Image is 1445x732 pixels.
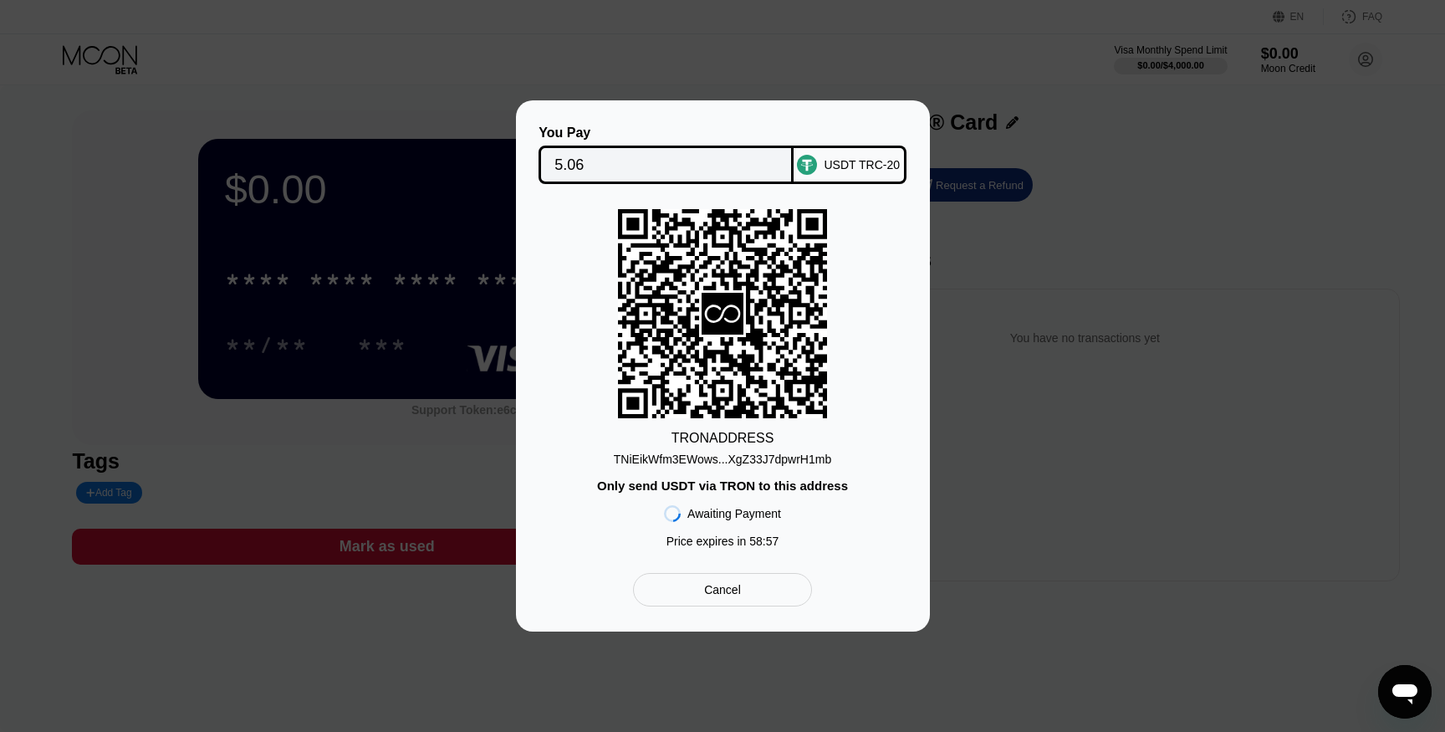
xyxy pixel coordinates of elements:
[541,125,905,184] div: You PayUSDT TRC-20
[666,535,779,548] div: Price expires in
[614,453,831,466] div: TNiEikWfm3EWows...XgZ33J7dpwrH1mb
[614,446,831,466] div: TNiEikWfm3EWows...XgZ33J7dpwrH1mb
[539,125,794,141] div: You Pay
[1378,665,1432,719] iframe: Button to launch messaging window
[749,535,779,548] span: 58 : 57
[597,479,848,493] div: Only send USDT via TRON to this address
[671,431,774,446] div: TRON ADDRESS
[633,573,811,607] div: Cancel
[704,582,741,597] div: Cancel
[687,507,781,520] div: Awaiting Payment
[824,158,900,171] div: USDT TRC-20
